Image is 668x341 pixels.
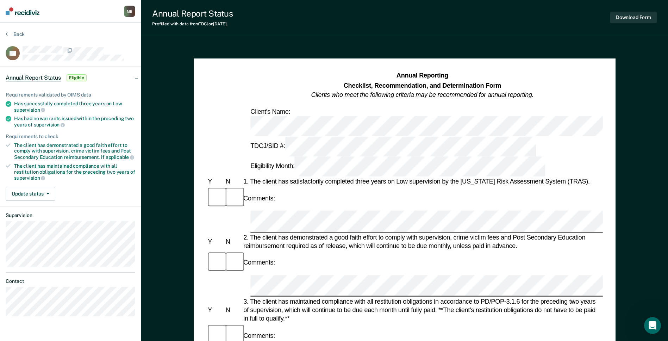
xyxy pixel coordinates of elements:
[206,237,224,246] div: Y
[224,237,242,246] div: N
[6,31,25,37] button: Back
[610,12,657,23] button: Download Form
[242,331,276,340] div: Comments:
[242,297,603,323] div: 3. The client has maintained compliance with all restitution obligations in accordance to PD/POP-...
[152,21,233,26] div: Prefilled with data from TDCJ on [DATE] .
[6,278,135,284] dt: Contact
[224,306,242,314] div: N
[14,116,135,128] div: Has had no warrants issued within the preceding two years of
[224,177,242,186] div: N
[67,74,87,81] span: Eligible
[14,163,135,181] div: The client has maintained compliance with all restitution obligations for the preceding two years of
[6,212,135,218] dt: Supervision
[14,107,45,113] span: supervision
[397,72,448,79] strong: Annual Reporting
[6,134,135,139] div: Requirements to check
[124,6,135,17] button: MB
[124,6,135,17] div: M B
[6,74,61,81] span: Annual Report Status
[344,82,501,89] strong: Checklist, Recommendation, and Determination Form
[152,8,233,19] div: Annual Report Status
[14,175,45,181] span: supervision
[644,317,661,334] iframe: Intercom live chat
[6,92,135,98] div: Requirements validated by OIMS data
[249,156,547,176] div: Eligibility Month:
[311,91,533,98] em: Clients who meet the following criteria may be recommended for annual reporting.
[6,7,39,15] img: Recidiviz
[242,177,603,186] div: 1. The client has satisfactorily completed three years on Low supervision by the [US_STATE] Risk ...
[242,194,276,203] div: Comments:
[206,177,224,186] div: Y
[249,137,537,157] div: TDCJ/SID #:
[206,306,224,314] div: Y
[242,233,603,250] div: 2. The client has demonstrated a good faith effort to comply with supervision, crime victim fees ...
[14,142,135,160] div: The client has demonstrated a good faith effort to comply with supervision, crime victim fees and...
[6,187,55,201] button: Update status
[242,259,276,267] div: Comments:
[14,101,135,113] div: Has successfully completed three years on Low
[34,122,65,128] span: supervision
[106,154,134,160] span: applicable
